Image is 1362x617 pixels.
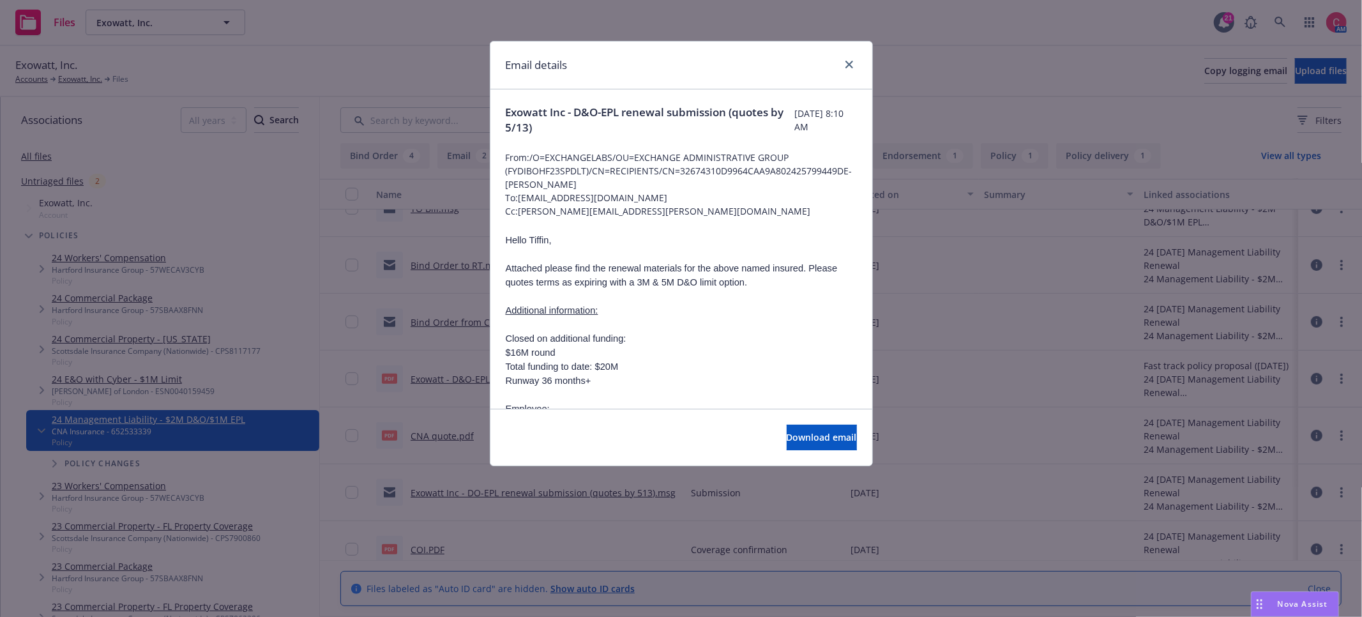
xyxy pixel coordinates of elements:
[506,360,857,374] li: Total funding to date: $20M
[506,331,857,346] p: Closed on additional funding:
[787,431,857,443] span: Download email
[506,305,598,316] u: Additional information:
[506,374,857,388] li: Runway 36 months+
[506,346,857,360] li: $16M round
[506,204,857,218] span: Cc: [PERSON_NAME][EMAIL_ADDRESS][PERSON_NAME][DOMAIN_NAME]
[506,402,857,416] p: Employee:
[795,107,857,133] span: [DATE] 8:10 AM
[506,151,857,191] span: From: /O=EXCHANGELABS/OU=EXCHANGE ADMINISTRATIVE GROUP (FYDIBOHF23SPDLT)/CN=RECIPIENTS/CN=3267431...
[506,233,857,247] p: Hello Tiffin,
[787,425,857,450] button: Download email
[506,105,795,135] span: Exowatt Inc - D&O-EPL renewal submission (quotes by 5/13)
[1278,598,1328,609] span: Nova Assist
[842,57,857,72] a: close
[1252,592,1267,616] div: Drag to move
[506,261,857,289] p: Attached please find the renewal materials for the above named insured. Please quotes terms as ex...
[506,57,568,73] h1: Email details
[1251,591,1339,617] button: Nova Assist
[506,191,857,204] span: To: [EMAIL_ADDRESS][DOMAIN_NAME]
